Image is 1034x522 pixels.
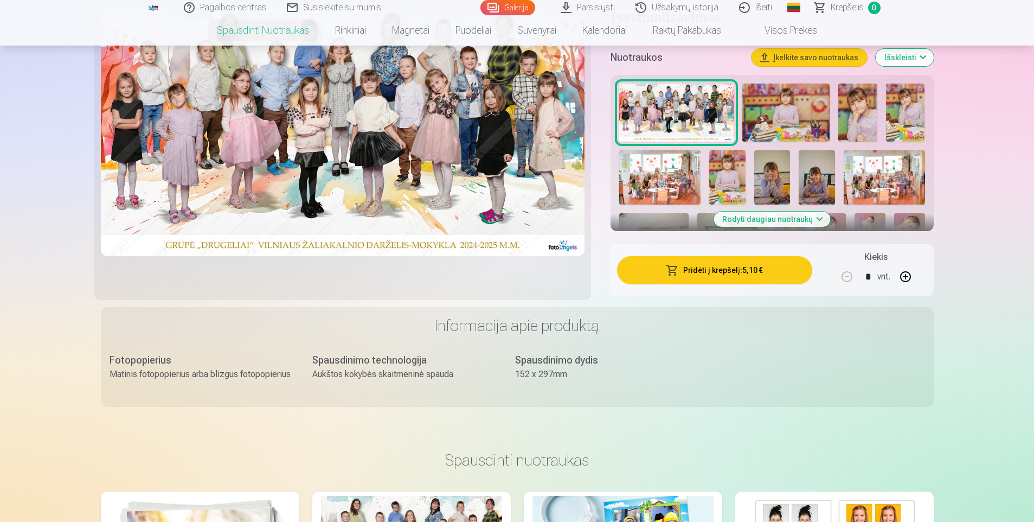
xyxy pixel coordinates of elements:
[147,4,159,11] img: /fa5
[569,15,640,46] a: Kalendoriai
[312,353,493,368] div: Spausdinimo technologija
[110,450,925,470] h3: Spausdinti nuotraukas
[379,15,442,46] a: Magnetai
[617,256,812,284] button: Pridėti į krepšelį:5,10 €
[312,368,493,381] div: Aukštos kokybės skaitmeninė spauda
[110,368,291,381] div: Matinis fotopopierius arba blizgus fotopopierius
[611,50,742,65] h5: Nuotraukos
[864,251,888,264] h5: Kiekis
[515,368,696,381] div: 152 x 297mm
[322,15,379,46] a: Rinkiniai
[868,2,881,14] span: 0
[110,316,925,335] h3: Informacija apie produktą
[204,15,322,46] a: Spausdinti nuotraukas
[831,1,864,14] span: Krepšelis
[110,353,291,368] div: Fotopopierius
[714,212,830,227] button: Rodyti daugiau nuotraukų
[734,15,830,46] a: Visos prekės
[504,15,569,46] a: Suvenyrai
[752,49,867,66] button: Įkelkite savo nuotraukas
[442,15,504,46] a: Puodeliai
[640,15,734,46] a: Raktų pakabukas
[515,353,696,368] div: Spausdinimo dydis
[877,264,890,290] div: vnt.
[876,49,934,66] button: Išskleisti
